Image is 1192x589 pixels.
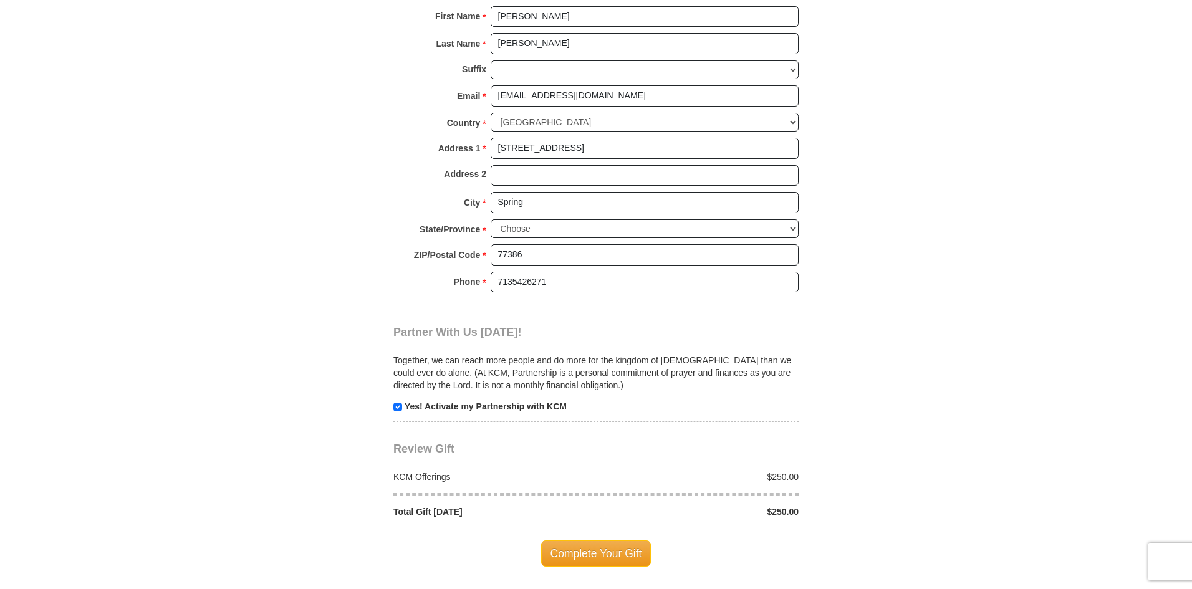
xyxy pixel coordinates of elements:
[454,273,481,290] strong: Phone
[436,35,481,52] strong: Last Name
[464,194,480,211] strong: City
[447,114,481,132] strong: Country
[405,401,567,411] strong: Yes! Activate my Partnership with KCM
[438,140,481,157] strong: Address 1
[596,505,805,518] div: $250.00
[541,540,651,567] span: Complete Your Gift
[414,246,481,264] strong: ZIP/Postal Code
[444,165,486,183] strong: Address 2
[387,505,597,518] div: Total Gift [DATE]
[596,471,805,483] div: $250.00
[393,326,522,338] span: Partner With Us [DATE]!
[387,471,597,483] div: KCM Offerings
[420,221,480,238] strong: State/Province
[462,60,486,78] strong: Suffix
[457,87,480,105] strong: Email
[435,7,480,25] strong: First Name
[393,443,454,455] span: Review Gift
[393,354,799,391] p: Together, we can reach more people and do more for the kingdom of [DEMOGRAPHIC_DATA] than we coul...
